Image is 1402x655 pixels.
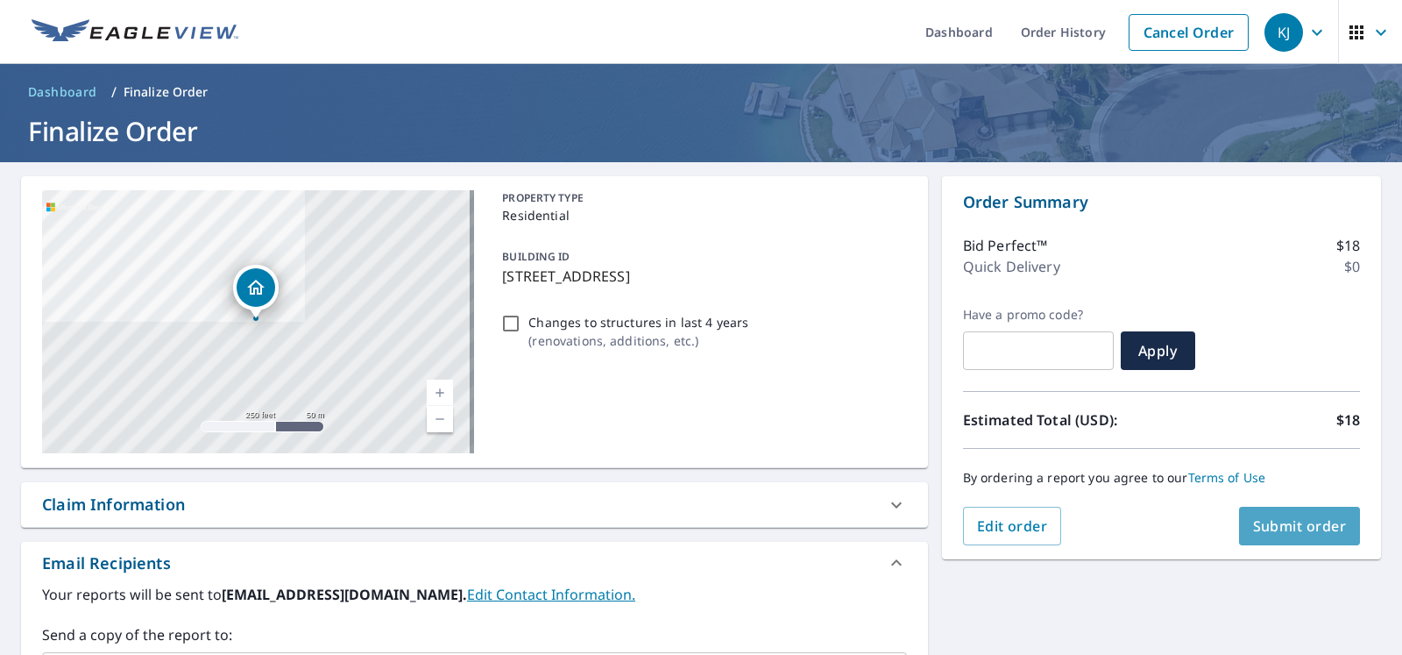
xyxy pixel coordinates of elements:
[427,406,453,432] a: Current Level 17, Zoom Out
[963,307,1114,323] label: Have a promo code?
[233,265,279,319] div: Dropped pin, building 1, Residential property, 2777 Chestnut Run Rd York, PA 17402
[1239,507,1361,545] button: Submit order
[1135,341,1181,360] span: Apply
[1264,13,1303,52] div: KJ
[42,493,185,516] div: Claim Information
[502,190,899,206] p: PROPERTY TYPE
[1344,256,1360,277] p: $0
[42,624,907,645] label: Send a copy of the report to:
[1253,516,1347,536] span: Submit order
[528,313,748,331] p: Changes to structures in last 4 years
[963,409,1162,431] p: Estimated Total (USD):
[963,507,1062,545] button: Edit order
[963,470,1360,486] p: By ordering a report you agree to our
[977,516,1048,536] span: Edit order
[1129,14,1249,51] a: Cancel Order
[427,380,453,406] a: Current Level 17, Zoom In
[21,78,104,106] a: Dashboard
[963,235,1048,256] p: Bid Perfect™
[1121,331,1195,370] button: Apply
[124,83,209,101] p: Finalize Order
[111,82,117,103] li: /
[963,190,1360,214] p: Order Summary
[467,585,635,604] a: EditContactInfo
[1188,469,1266,486] a: Terms of Use
[21,482,928,527] div: Claim Information
[963,256,1060,277] p: Quick Delivery
[32,19,238,46] img: EV Logo
[28,83,97,101] span: Dashboard
[528,331,748,350] p: ( renovations, additions, etc. )
[222,585,467,604] b: [EMAIL_ADDRESS][DOMAIN_NAME].
[502,249,570,264] p: BUILDING ID
[21,542,928,584] div: Email Recipients
[21,78,1381,106] nav: breadcrumb
[502,266,899,287] p: [STREET_ADDRESS]
[1336,235,1360,256] p: $18
[502,206,899,224] p: Residential
[42,584,907,605] label: Your reports will be sent to
[42,552,171,575] div: Email Recipients
[21,113,1381,149] h1: Finalize Order
[1336,409,1360,431] p: $18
